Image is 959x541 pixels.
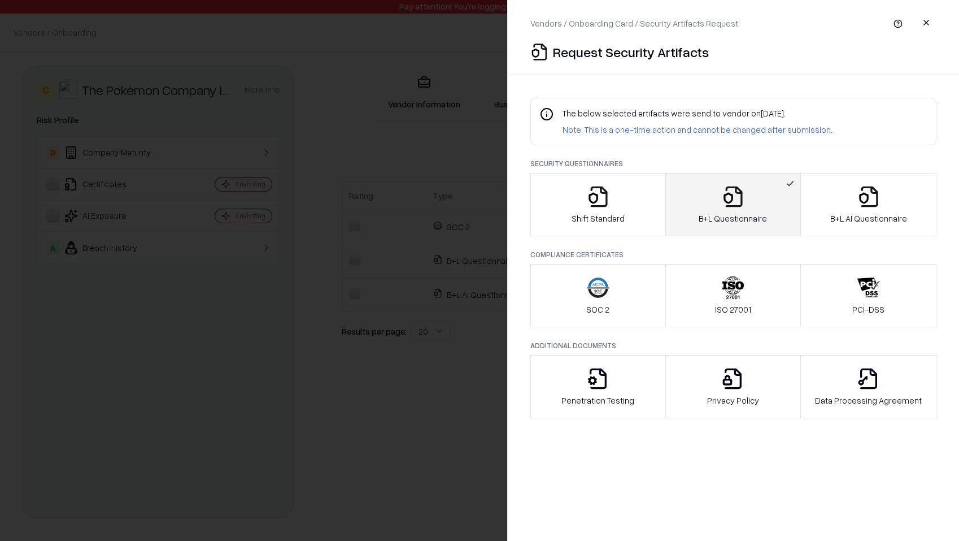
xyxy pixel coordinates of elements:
p: B+L Questionnaire [699,213,767,224]
p: SOC 2 [586,304,609,315]
button: B+L Questionnaire [665,173,801,236]
p: Penetration Testing [561,395,634,406]
p: Compliance Certificates [530,250,936,259]
p: The below selected artifacts were send to vendor on [DATE] . [563,107,832,119]
p: Data Processing Agreement [815,395,922,406]
button: PCI-DSS [800,264,936,327]
p: B+L AI Questionnaire [830,213,907,224]
p: Shift Standard [572,213,625,224]
button: Shift Standard [530,173,666,236]
p: Privacy Policy [707,395,759,406]
p: Additional Documents [530,341,936,350]
p: ISO 27001 [715,304,751,315]
button: Data Processing Agreement [800,355,936,418]
button: Penetration Testing [530,355,666,418]
p: Request Security Artifacts [553,43,709,61]
button: Privacy Policy [665,355,801,418]
button: SOC 2 [530,264,666,327]
p: Note: This is a one-time action and cannot be changed after submission. [563,124,832,136]
p: Vendors / Onboarding Card / Security Artifacts Request [530,18,738,29]
p: PCI-DSS [852,304,884,315]
p: Security Questionnaires [530,159,936,168]
button: ISO 27001 [665,264,801,327]
button: B+L AI Questionnaire [800,173,936,236]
